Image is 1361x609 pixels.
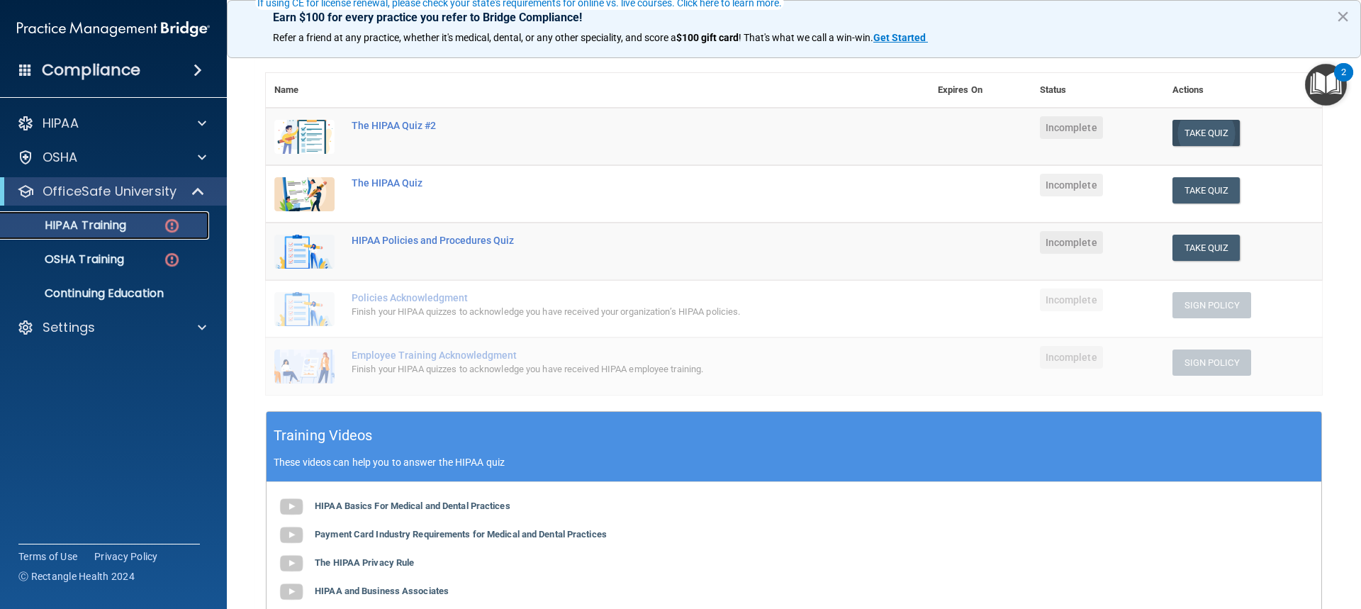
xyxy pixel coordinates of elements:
p: HIPAA Training [9,218,126,233]
p: HIPAA [43,115,79,132]
b: HIPAA Basics For Medical and Dental Practices [315,501,510,511]
img: PMB logo [17,15,210,43]
a: Settings [17,319,206,336]
button: Take Quiz [1172,235,1240,261]
a: Privacy Policy [94,549,158,564]
img: gray_youtube_icon.38fcd6cc.png [277,521,306,549]
b: The HIPAA Privacy Rule [315,557,414,568]
a: Get Started [873,32,928,43]
img: gray_youtube_icon.38fcd6cc.png [277,578,306,606]
img: danger-circle.6113f641.png [163,217,181,235]
span: Incomplete [1040,289,1103,311]
a: OfficeSafe University [17,183,206,200]
button: Take Quiz [1172,177,1240,203]
strong: $100 gift card [676,32,739,43]
div: Employee Training Acknowledgment [352,350,858,361]
p: Settings [43,319,95,336]
p: OfficeSafe University [43,183,177,200]
div: Finish your HIPAA quizzes to acknowledge you have received your organization’s HIPAA policies. [352,303,858,320]
span: Incomplete [1040,231,1103,254]
div: Policies Acknowledgment [352,292,858,303]
a: OSHA [17,149,206,166]
b: Payment Card Industry Requirements for Medical and Dental Practices [315,529,607,540]
button: Sign Policy [1172,350,1251,376]
span: ! That's what we call a win-win. [739,32,873,43]
p: Continuing Education [9,286,203,301]
button: Sign Policy [1172,292,1251,318]
img: gray_youtube_icon.38fcd6cc.png [277,549,306,578]
img: danger-circle.6113f641.png [163,251,181,269]
div: The HIPAA Quiz #2 [352,120,858,131]
th: Status [1031,73,1164,108]
button: Open Resource Center, 2 new notifications [1305,64,1347,106]
b: HIPAA and Business Associates [315,586,449,596]
h4: Compliance [42,60,140,80]
button: Close [1336,5,1350,28]
p: OSHA [43,149,78,166]
p: These videos can help you to answer the HIPAA quiz [274,457,1314,468]
span: Incomplete [1040,116,1103,139]
a: Terms of Use [18,549,77,564]
span: Incomplete [1040,346,1103,369]
a: HIPAA [17,115,206,132]
p: OSHA Training [9,252,124,267]
span: Incomplete [1040,174,1103,196]
img: gray_youtube_icon.38fcd6cc.png [277,493,306,521]
button: Take Quiz [1172,120,1240,146]
div: Finish your HIPAA quizzes to acknowledge you have received HIPAA employee training. [352,361,858,378]
th: Actions [1164,73,1322,108]
strong: Get Started [873,32,926,43]
div: HIPAA Policies and Procedures Quiz [352,235,858,246]
span: Ⓒ Rectangle Health 2024 [18,569,135,583]
div: 2 [1341,72,1346,91]
span: Refer a friend at any practice, whether it's medical, dental, or any other speciality, and score a [273,32,676,43]
th: Expires On [929,73,1031,108]
h5: Training Videos [274,423,373,448]
p: Earn $100 for every practice you refer to Bridge Compliance! [273,11,1315,24]
div: The HIPAA Quiz [352,177,858,189]
th: Name [266,73,343,108]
